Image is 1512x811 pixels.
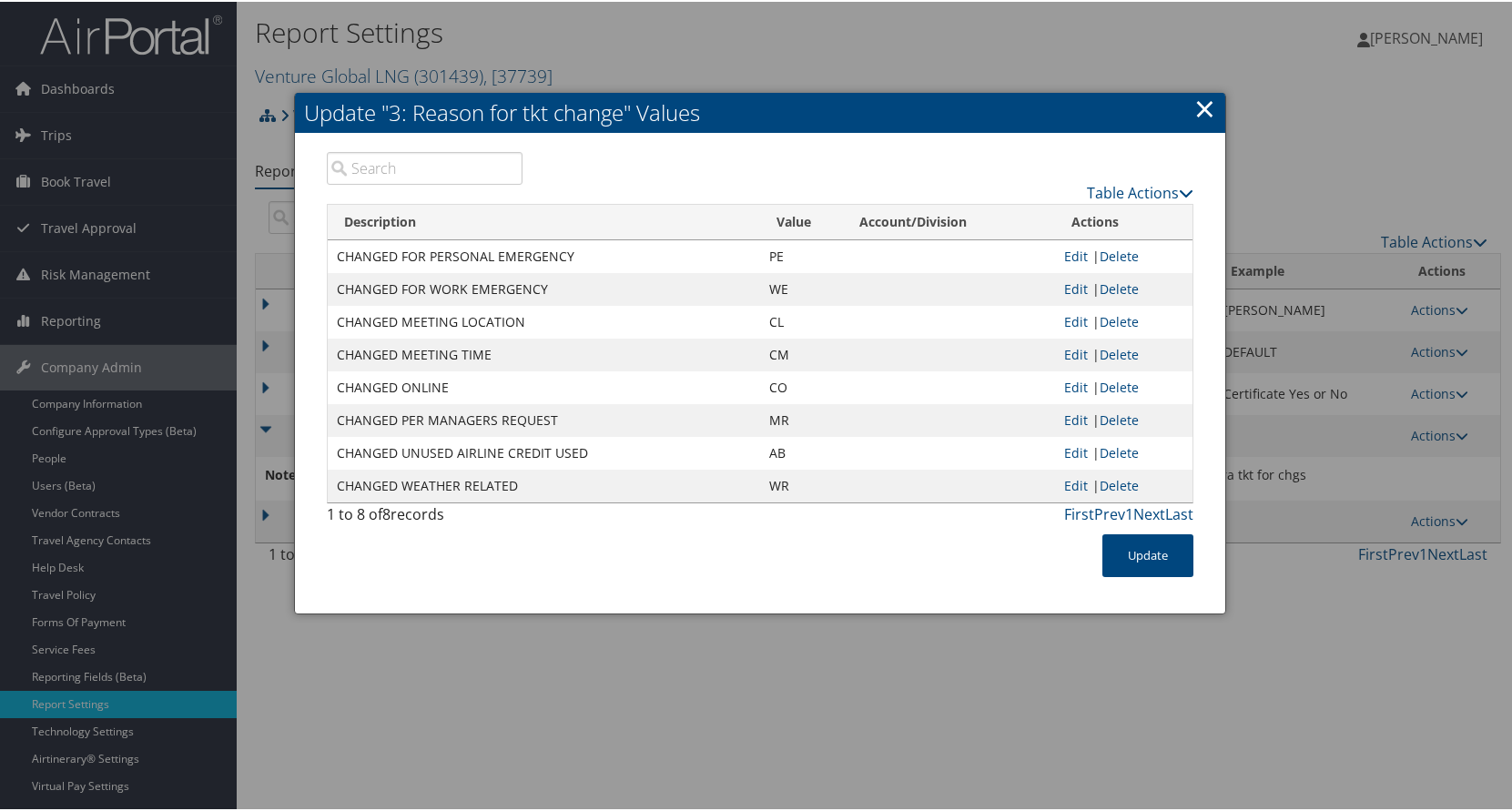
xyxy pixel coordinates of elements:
button: Update [1102,532,1193,575]
a: Edit [1064,344,1088,361]
td: CHANGED ONLINE [328,370,760,402]
a: 1 [1125,502,1133,522]
a: × [1194,88,1215,125]
td: CHANGED UNUSED AIRLINE CREDIT USED [328,435,760,468]
input: Search [327,150,523,183]
a: Delete [1100,279,1139,296]
h2: Update "3: Reason for tkt change" Values [295,91,1225,131]
td: CO [760,370,843,402]
td: | [1055,468,1192,501]
a: Edit [1064,410,1088,427]
a: Delete [1100,311,1139,329]
a: Edit [1064,377,1088,394]
td: PE [760,238,843,271]
a: Delete [1100,475,1139,492]
th: Value: activate to sort column ascending [760,203,843,238]
a: Delete [1100,344,1139,361]
td: | [1055,337,1192,370]
td: | [1055,402,1192,435]
a: Edit [1064,246,1088,263]
td: CL [760,304,843,337]
td: CHANGED WEATHER RELATED [328,468,760,501]
td: | [1055,304,1192,337]
a: Edit [1064,279,1088,296]
td: CHANGED FOR PERSONAL EMERGENCY [328,238,760,271]
td: AB [760,435,843,468]
a: Edit [1064,442,1088,460]
th: Actions [1055,203,1192,238]
div: 1 to 8 of records [327,502,523,532]
td: | [1055,435,1192,468]
span: 8 [382,502,391,522]
td: CHANGED PER MANAGERS REQUEST [328,402,760,435]
a: Edit [1064,475,1088,492]
td: WR [760,468,843,501]
a: Delete [1100,442,1139,460]
a: Next [1133,502,1165,522]
td: CHANGED FOR WORK EMERGENCY [328,271,760,304]
th: Description: activate to sort column descending [328,203,760,238]
td: | [1055,238,1192,271]
a: Delete [1100,246,1139,263]
a: Delete [1100,410,1139,427]
td: | [1055,271,1192,304]
a: First [1064,502,1094,522]
td: CHANGED MEETING TIME [328,337,760,370]
td: | [1055,370,1192,402]
a: Table Actions [1087,181,1193,201]
a: Edit [1064,311,1088,329]
td: CM [760,337,843,370]
td: MR [760,402,843,435]
td: CHANGED MEETING LOCATION [328,304,760,337]
a: Delete [1100,377,1139,394]
td: WE [760,271,843,304]
th: Account/Division: activate to sort column ascending [843,203,1055,238]
a: Prev [1094,502,1125,522]
a: Last [1165,502,1193,522]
